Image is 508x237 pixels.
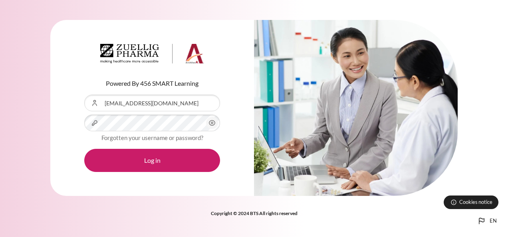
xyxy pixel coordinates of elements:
p: Powered By 456 SMART Learning [84,79,220,88]
a: Architeck [100,44,204,67]
strong: Copyright © 2024 BTS All rights reserved [211,210,298,216]
button: Languages [474,213,500,229]
button: Log in [84,149,220,172]
a: Forgotten your username or password? [101,134,203,141]
img: Architeck [100,44,204,64]
span: en [490,217,497,225]
input: Username or Email Address [84,95,220,111]
span: Cookies notice [459,198,492,206]
button: Cookies notice [444,196,498,209]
